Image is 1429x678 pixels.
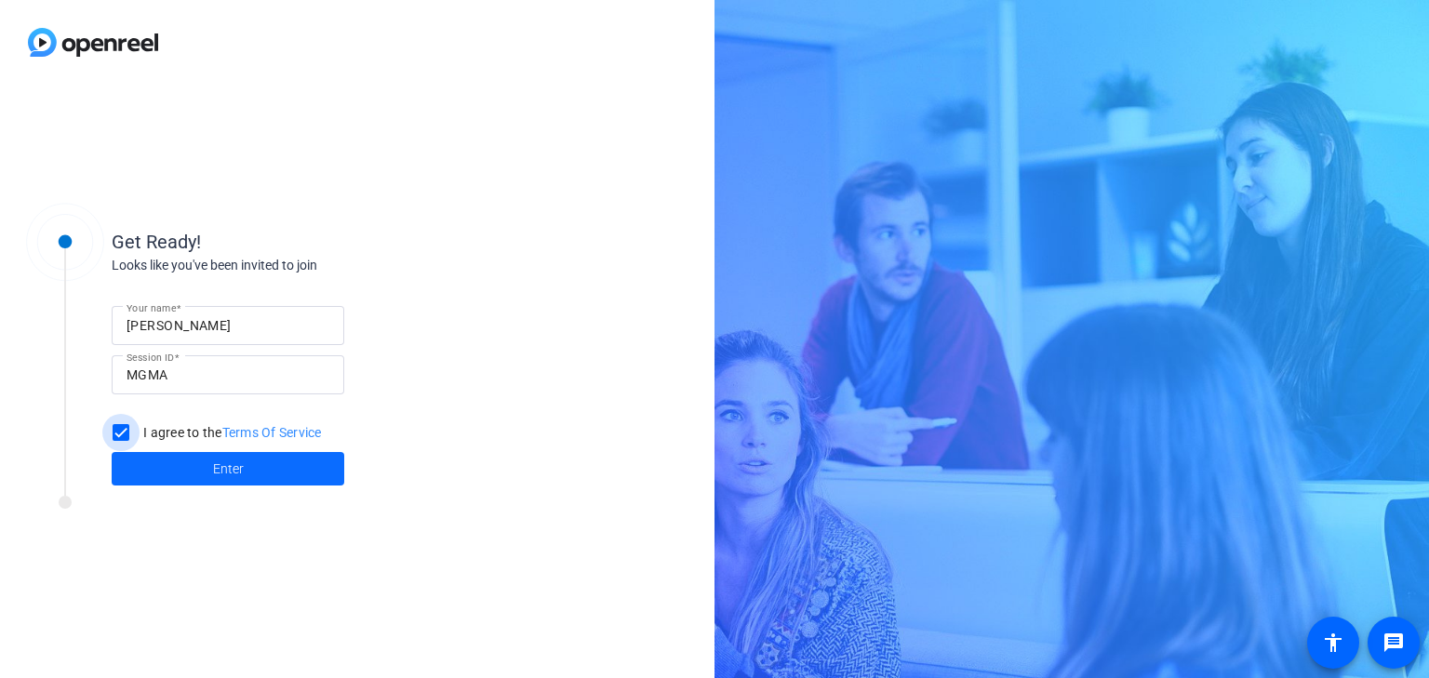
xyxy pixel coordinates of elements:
div: Looks like you've been invited to join [112,256,484,275]
button: Enter [112,452,344,485]
a: Terms Of Service [222,425,322,440]
div: Get Ready! [112,228,484,256]
label: I agree to the [140,423,322,442]
mat-icon: accessibility [1322,631,1344,654]
mat-label: Session ID [127,352,174,363]
mat-icon: message [1382,631,1405,654]
mat-label: Your name [127,302,176,313]
span: Enter [213,459,244,479]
